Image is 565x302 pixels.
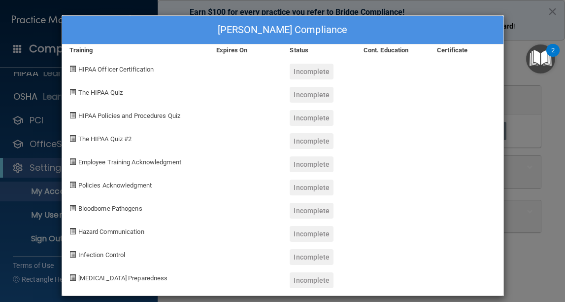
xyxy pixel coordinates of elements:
[78,66,154,73] span: HIPAA Officer Certification
[290,180,333,195] div: Incomplete
[290,110,333,126] div: Incomplete
[78,228,144,235] span: Hazard Communication
[62,44,209,56] div: Training
[290,226,333,242] div: Incomplete
[78,158,181,166] span: Employee Training Acknowledgment
[526,44,555,74] button: Open Resource Center, 2 new notifications
[290,272,333,288] div: Incomplete
[78,182,152,189] span: Policies Acknowledgment
[78,251,126,259] span: Infection Control
[209,44,282,56] div: Expires On
[290,249,333,265] div: Incomplete
[62,16,503,44] div: [PERSON_NAME] Compliance
[78,89,123,96] span: The HIPAA Quiz
[78,205,142,212] span: Bloodborne Pathogens
[290,133,333,149] div: Incomplete
[282,44,356,56] div: Status
[290,64,333,79] div: Incomplete
[78,274,168,282] span: [MEDICAL_DATA] Preparedness
[290,87,333,103] div: Incomplete
[78,112,180,119] span: HIPAA Policies and Procedures Quiz
[356,44,430,56] div: Cont. Education
[290,156,333,172] div: Incomplete
[78,135,132,143] span: The HIPAA Quiz #2
[430,44,503,56] div: Certificate
[290,203,333,219] div: Incomplete
[551,50,555,63] div: 2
